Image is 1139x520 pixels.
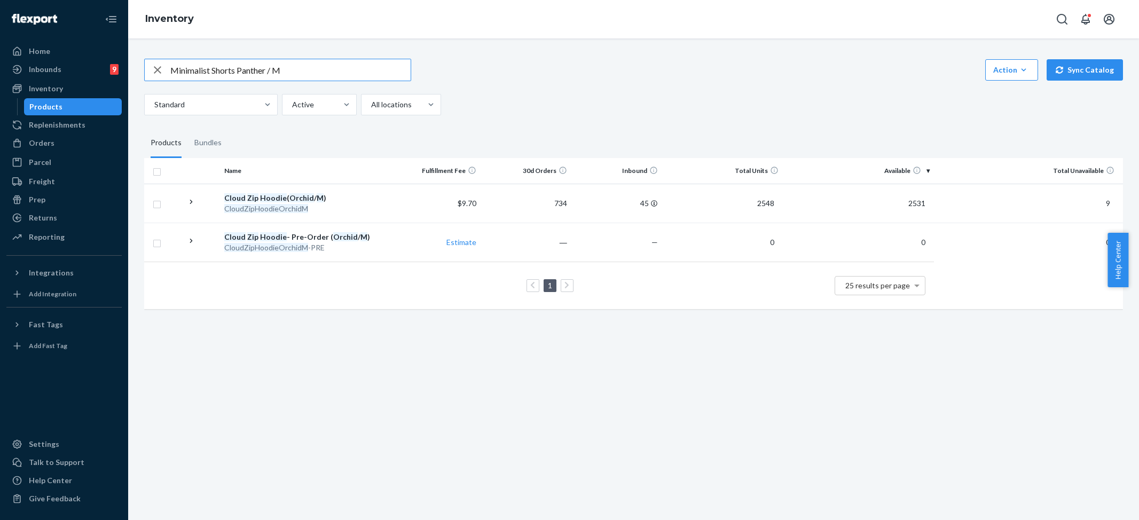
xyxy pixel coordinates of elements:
[390,158,481,184] th: Fulfillment Fee
[151,128,182,158] div: Products
[571,158,662,184] th: Inbound
[6,61,122,78] a: Inbounds9
[29,157,51,168] div: Parcel
[29,194,45,205] div: Prep
[1075,9,1096,30] button: Open notifications
[29,289,76,298] div: Add Integration
[651,238,658,247] span: —
[29,341,67,350] div: Add Fast Tag
[29,64,61,75] div: Inbounds
[458,199,476,208] span: $9.70
[6,337,122,354] a: Add Fast Tag
[1051,9,1073,30] button: Open Search Box
[446,238,476,247] a: Estimate
[29,319,63,330] div: Fast Tags
[100,9,122,30] button: Close Navigation
[783,158,934,184] th: Available
[224,193,386,203] div: ( / )
[29,267,74,278] div: Integrations
[6,154,122,171] a: Parcel
[170,59,411,81] input: Search inventory by name or sku
[29,232,65,242] div: Reporting
[985,59,1038,81] button: Action
[29,212,57,223] div: Returns
[6,116,122,133] a: Replenishments
[247,193,258,202] em: Zip
[224,193,246,202] em: Cloud
[904,199,930,208] span: 2531
[29,46,50,57] div: Home
[934,158,1123,184] th: Total Unavailable
[6,135,122,152] a: Orders
[6,286,122,303] a: Add Integration
[917,238,930,247] span: 0
[110,64,119,75] div: 9
[481,158,571,184] th: 30d Orders
[6,454,122,471] button: Talk to Support
[29,83,63,94] div: Inventory
[29,475,72,486] div: Help Center
[247,232,258,241] em: Zip
[145,13,194,25] a: Inventory
[1102,199,1114,208] span: 9
[224,232,246,241] em: Cloud
[260,193,287,202] em: Hoodie
[224,242,386,253] div: -PRE
[1071,488,1128,515] iframe: Opens a widget where you can chat to one of our agents
[317,193,324,202] em: M
[6,490,122,507] button: Give Feedback
[662,158,783,184] th: Total Units
[1107,233,1128,287] button: Help Center
[29,138,54,148] div: Orders
[6,472,122,489] a: Help Center
[6,173,122,190] a: Freight
[291,99,292,110] input: Active
[1098,9,1120,30] button: Open account menu
[289,193,314,202] em: Orchid
[29,439,59,450] div: Settings
[6,80,122,97] a: Inventory
[571,184,662,223] td: 45
[260,232,287,241] em: Hoodie
[137,4,202,35] ol: breadcrumbs
[29,176,55,187] div: Freight
[1102,238,1114,247] span: 0
[360,232,367,241] em: M
[24,98,122,115] a: Products
[481,184,571,223] td: 734
[194,128,222,158] div: Bundles
[370,99,371,110] input: All locations
[6,436,122,453] a: Settings
[220,158,390,184] th: Name
[6,264,122,281] button: Integrations
[6,209,122,226] a: Returns
[29,457,84,468] div: Talk to Support
[546,281,554,290] a: Page 1 is your current page
[6,43,122,60] a: Home
[6,316,122,333] button: Fast Tags
[29,101,62,112] div: Products
[845,281,910,290] span: 25 results per page
[481,223,571,262] td: ―
[1047,59,1123,81] button: Sync Catalog
[224,243,308,252] em: CloudZipHoodieOrchidM
[29,493,81,504] div: Give Feedback
[29,120,85,130] div: Replenishments
[6,191,122,208] a: Prep
[153,99,154,110] input: Standard
[993,65,1030,75] div: Action
[753,199,779,208] span: 2548
[12,14,57,25] img: Flexport logo
[333,232,358,241] em: Orchid
[6,229,122,246] a: Reporting
[224,232,386,242] div: - Pre-Order ( / )
[766,238,779,247] span: 0
[224,204,308,213] em: CloudZipHoodieOrchidM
